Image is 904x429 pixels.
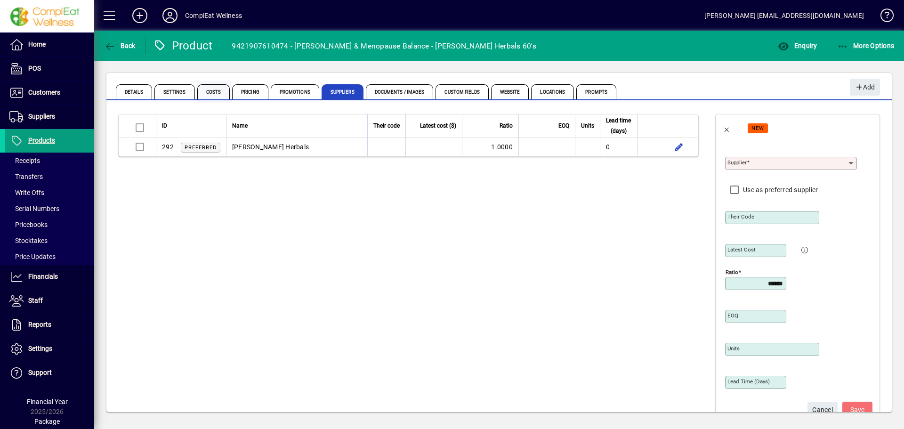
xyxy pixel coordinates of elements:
span: Website [491,84,529,99]
a: Suppliers [5,105,94,129]
button: Cancel [807,402,838,419]
span: Back [104,42,136,49]
span: More Options [837,42,895,49]
span: Suppliers [322,84,363,99]
span: Enquiry [778,42,817,49]
span: EOQ [558,121,569,131]
span: Pricing [232,84,268,99]
td: [PERSON_NAME] Herbals [226,138,367,156]
a: Settings [5,337,94,361]
span: NEW [751,125,764,131]
span: Receipts [9,157,40,164]
a: Support [5,361,94,385]
label: Use as preferred supplier [741,185,818,194]
span: POS [28,65,41,72]
span: Serial Numbers [9,205,59,212]
a: Stocktakes [5,233,94,249]
span: Settings [28,345,52,352]
span: Customers [28,89,60,96]
span: Support [28,369,52,376]
div: 9421907610474 - [PERSON_NAME] & Menopause Balance - [PERSON_NAME] Herbals 60's [232,39,536,54]
span: Transfers [9,173,43,180]
span: Pricebooks [9,221,48,228]
span: Products [28,137,55,144]
span: Settings [154,84,195,99]
span: Stocktakes [9,237,48,244]
span: Preferred [185,145,217,151]
a: Home [5,33,94,57]
span: Details [116,84,152,99]
a: Receipts [5,153,94,169]
span: Package [34,418,60,425]
span: Reports [28,321,51,328]
button: Profile [155,7,185,24]
span: Latest cost ($) [420,121,456,131]
span: Their code [373,121,400,131]
div: [PERSON_NAME] [EMAIL_ADDRESS][DOMAIN_NAME] [704,8,864,23]
td: 0 [600,138,637,156]
button: Back [716,116,738,139]
a: POS [5,57,94,81]
span: ave [850,402,865,418]
span: Prompts [576,84,616,99]
app-page-header-button: Back [94,37,146,54]
span: Custom Fields [436,84,488,99]
a: Reports [5,313,94,337]
mat-label: Lead time (days) [727,378,770,385]
a: Pricebooks [5,217,94,233]
button: Back [102,37,138,54]
mat-label: Supplier [727,159,747,166]
a: Customers [5,81,94,105]
mat-label: Ratio [726,269,738,275]
div: 292 [162,142,174,152]
button: Enquiry [775,37,819,54]
span: Price Updates [9,253,56,260]
span: Name [232,121,248,131]
mat-label: Units [727,345,740,352]
span: S [850,406,854,413]
span: Documents / Images [366,84,434,99]
span: Lead time (days) [606,115,631,136]
span: Staff [28,297,43,304]
td: 1.0000 [462,138,518,156]
button: Add [125,7,155,24]
button: Save [842,402,872,419]
mat-label: Their code [727,213,754,220]
mat-label: Latest cost [727,246,756,253]
a: Serial Numbers [5,201,94,217]
span: Write Offs [9,189,44,196]
span: Costs [197,84,230,99]
span: Promotions [271,84,319,99]
span: Cancel [812,402,833,418]
button: Add [850,79,880,96]
span: Units [581,121,594,131]
span: Locations [531,84,574,99]
span: Add [855,80,875,95]
span: Home [28,40,46,48]
span: ID [162,121,167,131]
span: Financials [28,273,58,280]
mat-label: EOQ [727,312,738,319]
span: Suppliers [28,113,55,120]
span: Financial Year [27,398,68,405]
a: Transfers [5,169,94,185]
div: Product [153,38,213,53]
a: Price Updates [5,249,94,265]
a: Financials [5,265,94,289]
button: More Options [835,37,897,54]
div: ComplEat Wellness [185,8,242,23]
a: Staff [5,289,94,313]
a: Knowledge Base [873,2,892,32]
span: Ratio [500,121,513,131]
a: Write Offs [5,185,94,201]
